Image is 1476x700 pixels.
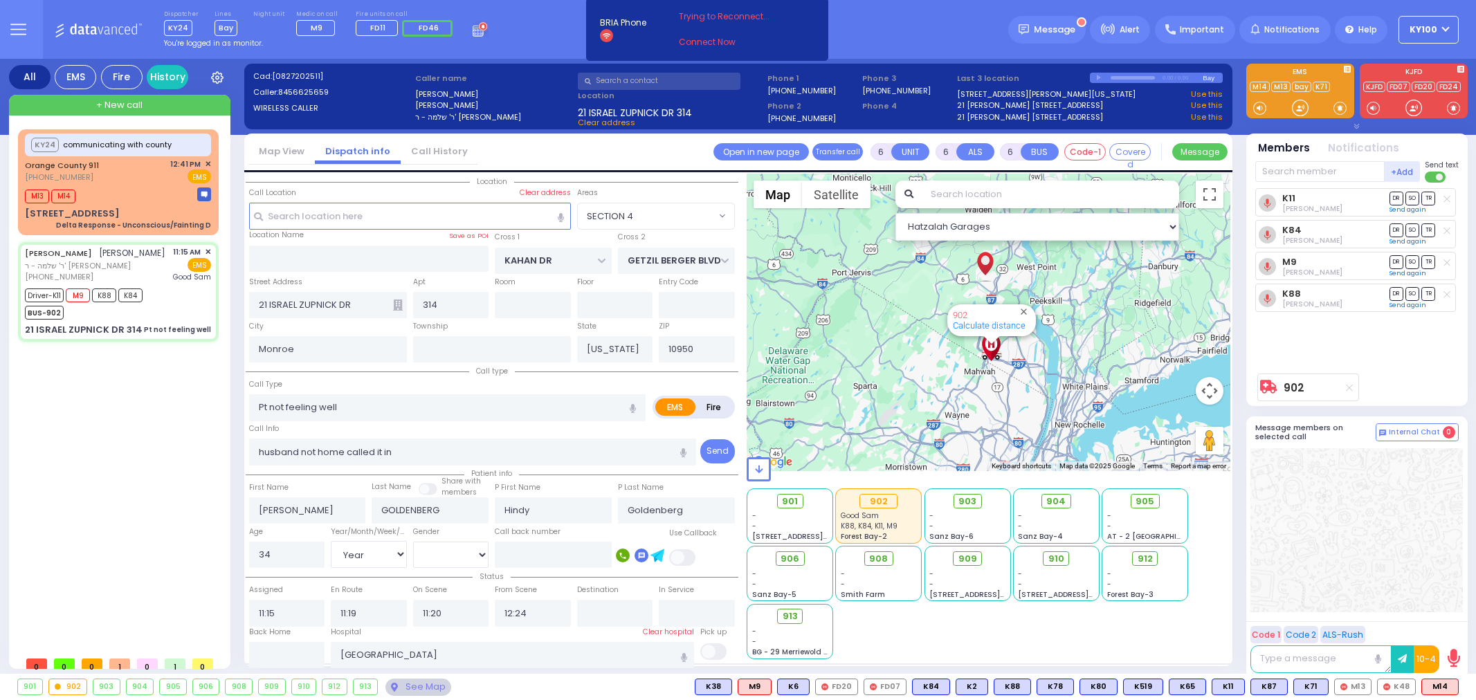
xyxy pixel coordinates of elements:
[413,277,426,288] label: Apt
[495,277,516,288] label: Room
[841,569,845,579] span: -
[1421,255,1435,268] span: TR
[1138,552,1153,566] span: 912
[957,89,1136,100] a: [STREET_ADDRESS][PERSON_NAME][US_STATE]
[9,65,51,89] div: All
[248,145,315,158] a: Map View
[51,190,75,203] span: M14
[738,679,772,695] div: ALS
[752,636,756,647] span: -
[1250,82,1270,92] a: M14
[767,73,857,84] span: Phone 1
[1048,552,1064,566] span: 910
[958,495,976,508] span: 903
[577,277,594,288] label: Floor
[738,679,772,695] div: M9
[1264,24,1320,36] span: Notifications
[618,482,664,493] label: P Last Name
[1282,288,1301,299] a: K88
[1412,82,1435,92] a: FD20
[92,288,116,302] span: K88
[767,113,836,123] label: [PHONE_NUMBER]
[144,324,211,335] div: Pt not feeling well
[311,22,322,33] span: M9
[1282,235,1342,246] span: Elimelech Katz
[415,111,573,123] label: ר' שלמה - ר' [PERSON_NAME]
[1037,679,1074,695] div: BLS
[25,190,49,203] span: M13
[1196,181,1223,208] button: Toggle fullscreen view
[1405,223,1419,237] span: SO
[929,521,933,531] span: -
[1414,645,1439,673] button: 10-4
[752,579,756,589] span: -
[953,320,1026,331] a: Calculate distance
[752,626,756,636] span: -
[1313,82,1330,92] a: K71
[922,181,1178,208] input: Search location
[249,379,282,390] label: Call Type
[82,658,102,669] span: 0
[188,258,211,272] span: EMS
[1410,24,1437,36] span: Ky100
[415,89,573,100] label: [PERSON_NAME]
[841,579,845,589] span: -
[659,321,669,332] label: ZIP
[164,38,263,48] span: You're logged in as monitor.
[193,679,219,694] div: 906
[578,203,716,228] span: SECTION 4
[1390,301,1426,309] a: Send again
[253,71,411,82] label: Cad:
[441,476,481,486] small: Share with
[700,627,727,638] label: Pick up
[401,145,478,158] a: Call History
[578,73,740,90] input: Search a contact
[643,627,694,638] label: Clear hospital
[862,73,952,84] span: Phone 3
[912,679,950,695] div: K84
[1034,23,1075,37] span: Message
[600,17,646,29] span: BRIA Phone
[812,143,863,160] button: Transfer call
[1390,223,1403,237] span: DR
[393,300,403,311] span: Other building occupants
[249,627,291,638] label: Back Home
[1123,679,1163,695] div: BLS
[750,453,796,471] img: Google
[54,658,75,669] span: 0
[25,288,64,302] span: Driver-K11
[63,139,172,151] span: communicating with county
[215,20,237,36] span: Bay
[1405,287,1419,300] span: SO
[495,232,520,243] label: Cross 1
[767,100,857,112] span: Phone 2
[956,679,988,695] div: BLS
[66,288,90,302] span: M9
[253,10,284,19] label: Night unit
[197,187,211,201] img: message-box.svg
[1425,170,1447,184] label: Turn off text
[1107,521,1111,531] span: -
[1390,237,1426,246] a: Send again
[864,679,906,695] div: FD07
[802,181,871,208] button: Show satellite imagery
[215,10,237,19] label: Lines
[752,521,756,531] span: -
[55,21,147,38] img: Logo
[841,510,879,521] span: Good Sam
[1120,24,1140,36] span: Alert
[441,487,477,497] span: members
[577,187,598,199] label: Areas
[1196,377,1223,405] button: Map camera controls
[1320,626,1365,643] button: ALS-Rush
[259,679,285,694] div: 909
[578,117,635,128] span: Clear address
[473,571,511,582] span: Status
[815,679,858,695] div: FD20
[1363,82,1385,92] a: KJFD
[25,160,99,171] a: Orange County 911
[249,230,304,241] label: Location Name
[929,579,933,589] span: -
[1079,679,1118,695] div: BLS
[322,679,347,694] div: 912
